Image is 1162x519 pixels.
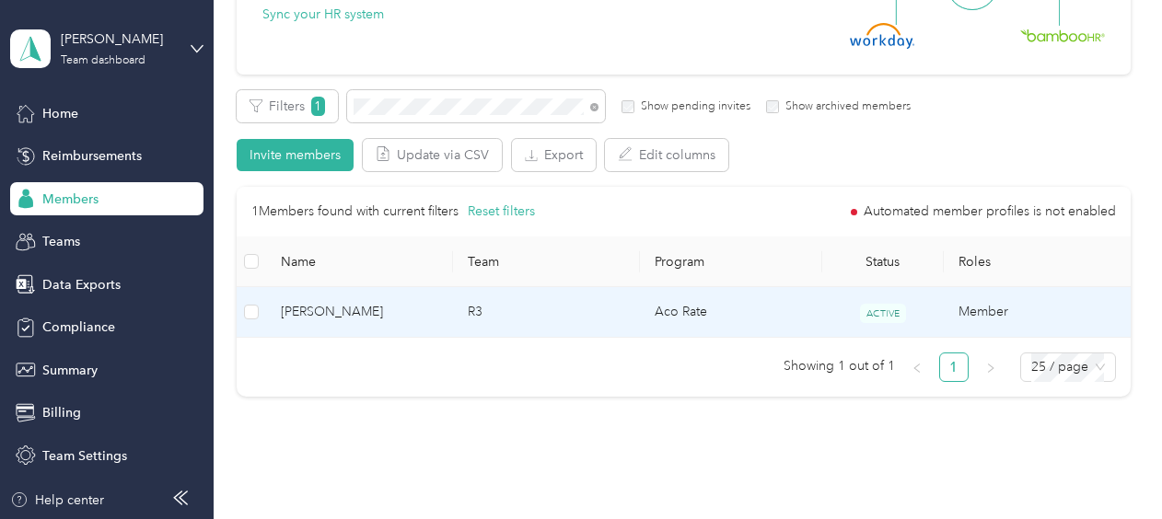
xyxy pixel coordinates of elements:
span: Summary [42,361,98,380]
button: Update via CSV [363,139,502,171]
button: left [902,352,932,382]
span: Name [281,254,438,270]
span: Showing 1 out of 1 [784,352,895,380]
button: right [976,352,1005,382]
div: Page Size [1020,352,1116,382]
span: Billing [42,403,81,422]
span: left [912,363,923,374]
th: Status [822,236,944,287]
td: Aco Rate [640,287,822,338]
p: 1 Members found with current filters [251,202,459,222]
span: Members [42,190,99,209]
th: Team [453,236,640,287]
button: Edit columns [605,139,728,171]
span: Home [42,104,78,123]
label: Show archived members [779,98,911,115]
div: [PERSON_NAME] [61,29,176,49]
iframe: Everlance-gr Chat Button Frame [1059,416,1162,519]
img: BambooHR [1020,29,1105,41]
span: Teams [42,232,80,251]
a: 1 [940,353,968,381]
th: Program [640,236,822,287]
span: 1 [311,97,325,116]
td: Jesse Orton [266,287,453,338]
th: Roles [944,236,1131,287]
button: Help center [10,490,104,510]
span: Data Exports [42,275,121,294]
li: Previous Page [902,352,932,382]
span: right [985,363,996,374]
button: Reset filters [468,202,535,222]
span: Reimbursements [42,146,142,166]
button: Export [512,139,596,171]
div: Team dashboard [61,55,145,66]
td: Member [944,287,1131,338]
th: Name [266,236,453,287]
img: Workday [850,23,914,49]
span: 25 / page [1031,353,1105,381]
span: Team Settings [42,446,127,466]
button: Invite members [237,139,354,171]
button: Sync your HR system [262,5,384,24]
button: Filters1 [237,90,338,122]
label: Show pending invites [634,98,750,115]
li: 1 [939,352,969,382]
li: Next Page [976,352,1005,382]
span: Automated member profiles is not enabled [864,205,1116,218]
span: Compliance [42,317,115,337]
span: ACTIVE [860,304,906,323]
span: [PERSON_NAME] [281,302,438,322]
td: R3 [453,287,640,338]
